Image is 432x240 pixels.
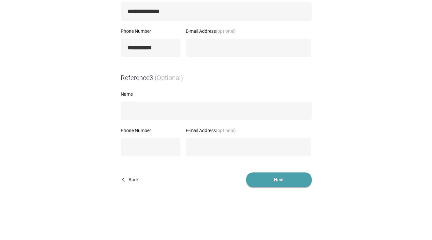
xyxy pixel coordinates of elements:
[186,28,236,34] span: E-mail Address
[121,128,181,133] label: Phone Number
[118,73,314,83] div: Reference 3
[121,172,142,187] button: Back
[121,29,181,33] label: Phone Number
[216,28,236,34] strong: (optional)
[121,92,312,96] label: Name
[216,127,236,133] strong: (optional)
[246,172,312,187] button: Next
[186,127,236,133] span: E-mail Address
[155,74,183,82] span: (Optional)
